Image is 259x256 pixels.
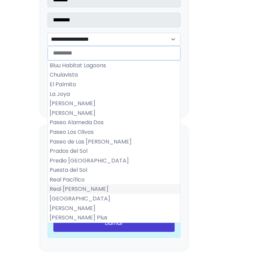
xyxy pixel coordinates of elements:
li: Chulavista [48,70,180,80]
li: El Palmito [48,80,180,89]
li: [PERSON_NAME] Plus [48,213,180,223]
li: Prados del Sol [48,146,180,156]
li: Puesta del Sol [48,165,180,175]
li: [PERSON_NAME] [48,108,180,118]
li: Predio [GEOGRAPHIC_DATA] [48,156,180,166]
li: La Joya [48,89,180,99]
li: [GEOGRAPHIC_DATA] [48,194,180,204]
li: Paseo de Las [PERSON_NAME] [48,137,180,147]
li: Paseo Los Olivos [48,127,180,137]
li: Paseo Alameda Dos [48,118,180,127]
li: Bluu Habitat Lagoons [48,61,180,70]
a: Llamar [53,214,175,232]
li: Real Pacífico [48,175,180,185]
li: [PERSON_NAME] [48,99,180,108]
li: Real [PERSON_NAME] [48,184,180,194]
li: [PERSON_NAME] [48,204,180,213]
